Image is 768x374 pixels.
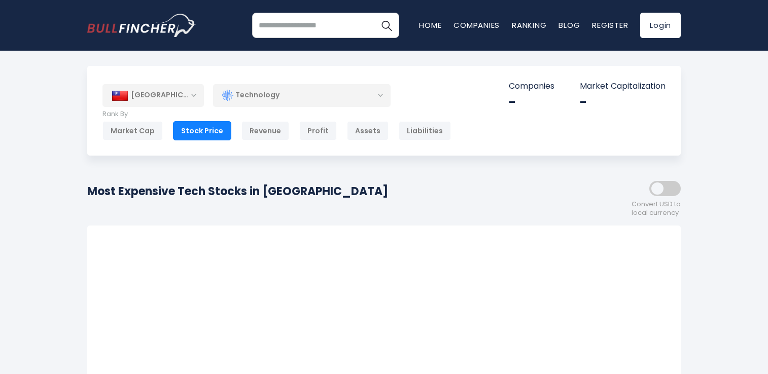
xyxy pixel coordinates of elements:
a: Register [592,20,628,30]
div: Profit [299,121,337,140]
a: Blog [558,20,580,30]
a: Ranking [512,20,546,30]
a: Companies [453,20,500,30]
div: Assets [347,121,389,140]
img: bullfincher logo [87,14,196,37]
div: Liabilities [399,121,451,140]
a: Home [419,20,441,30]
div: Stock Price [173,121,231,140]
div: Revenue [241,121,289,140]
div: Market Cap [102,121,163,140]
div: - [509,94,554,110]
div: - [580,94,666,110]
p: Market Capitalization [580,81,666,92]
h1: Most Expensive Tech Stocks in [GEOGRAPHIC_DATA] [87,183,388,200]
span: Convert USD to local currency [632,200,681,217]
a: Go to homepage [87,14,196,37]
div: [GEOGRAPHIC_DATA] [102,84,204,106]
button: Search [374,13,399,38]
div: Technology [213,84,391,107]
a: Login [640,13,681,38]
p: Rank By [102,110,451,119]
p: Companies [509,81,554,92]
